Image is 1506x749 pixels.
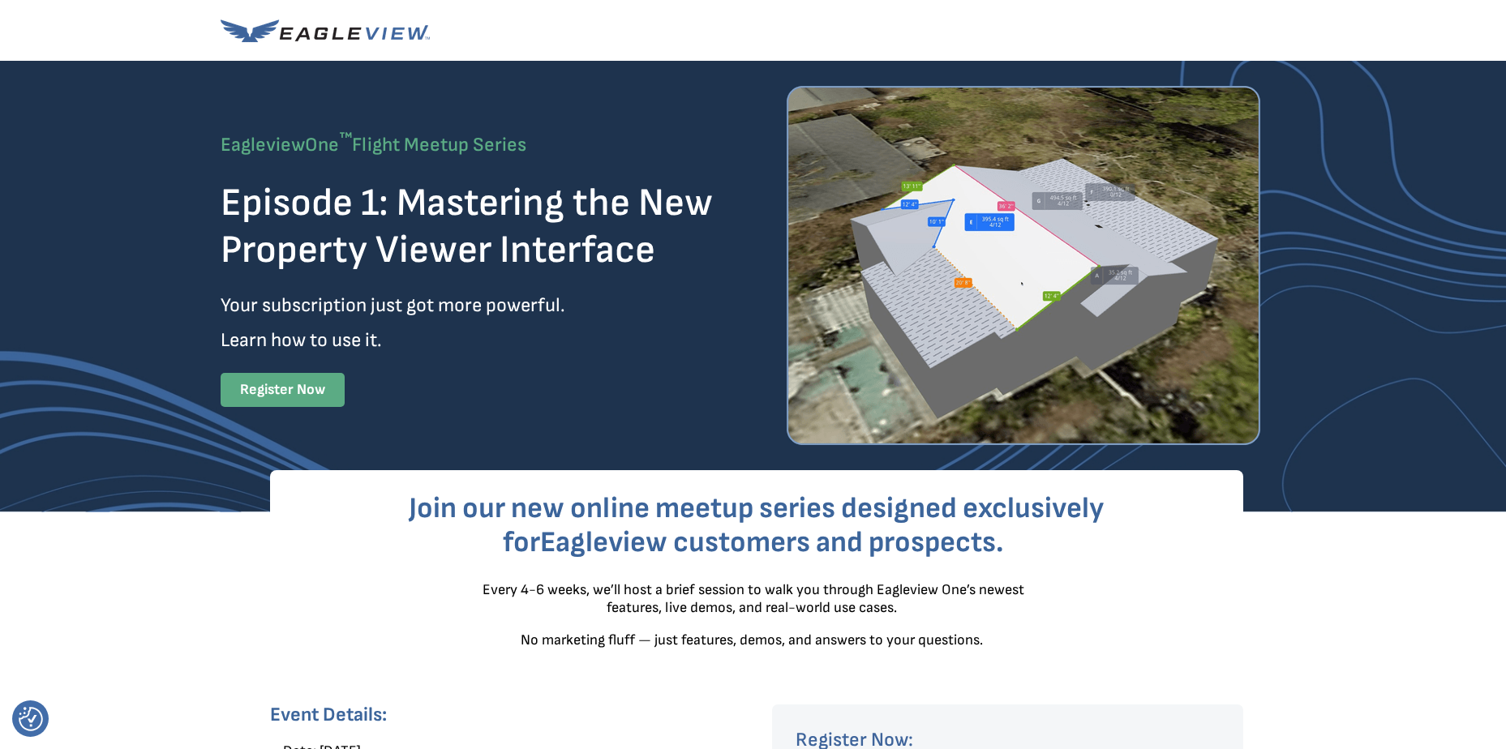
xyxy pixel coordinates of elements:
[483,581,1024,616] span: Every 4-6 weeks, we’ll host a brief session to walk you through Eagleview One’s newest features, ...
[221,133,305,156] span: Eagleview
[409,491,1104,560] span: Join our new online meetup series designed exclusively for
[240,381,325,398] strong: Register Now
[221,180,713,273] span: Episode 1: Mastering the New Property Viewer Interface
[221,373,345,407] a: Register Now
[339,129,352,148] sup: ™
[787,86,1260,445] img: Drone flying over a multi-family home
[19,707,43,731] button: Consent Preferences
[521,631,983,648] span: No marketing fluff — just features, demos, and answers to your questions.
[305,133,352,156] span: One
[221,328,382,352] span: Learn how to use it.
[221,293,565,317] span: Your subscription just got more powerful.
[540,525,1004,560] span: Eagleview customers and prospects.
[352,133,526,156] span: Flight Meetup Series
[19,707,43,731] img: Revisit consent button
[270,703,387,726] span: Event Details:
